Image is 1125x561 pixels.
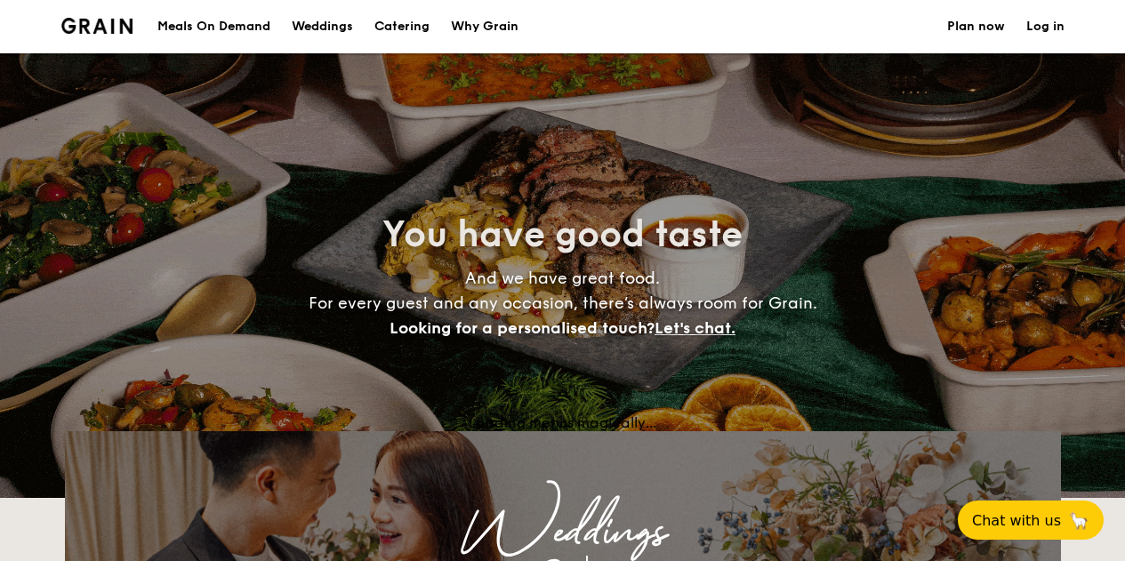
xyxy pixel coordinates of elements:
button: Chat with us🦙 [958,501,1104,540]
span: And we have great food. For every guest and any occasion, there’s always room for Grain. [309,268,817,338]
a: Logotype [61,18,133,34]
span: Looking for a personalised touch? [390,318,655,338]
img: Grain [61,18,133,34]
div: Loading menus magically... [65,414,1061,431]
span: Let's chat. [655,318,735,338]
div: Weddings [221,517,904,549]
span: 🦙 [1068,510,1089,531]
span: Chat with us [972,512,1061,529]
span: You have good taste [382,213,743,256]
